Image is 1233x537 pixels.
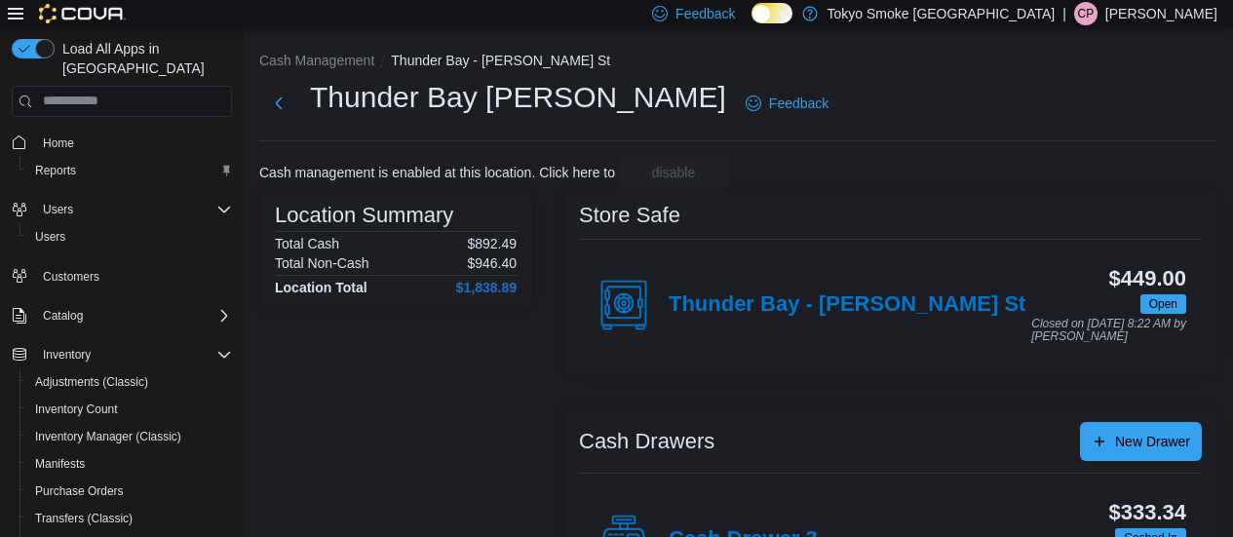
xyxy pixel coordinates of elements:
[467,255,517,271] p: $946.40
[275,236,339,251] h6: Total Cash
[35,163,76,178] span: Reports
[27,398,232,421] span: Inventory Count
[35,343,232,366] span: Inventory
[1074,2,1098,25] div: Cameron Palmer
[619,157,728,188] button: disable
[35,198,81,221] button: Users
[1078,2,1095,25] span: CP
[35,198,232,221] span: Users
[391,53,610,68] button: Thunder Bay - [PERSON_NAME] St
[738,84,836,123] a: Feedback
[27,225,73,249] a: Users
[27,425,189,448] a: Inventory Manager (Classic)
[35,511,133,526] span: Transfers (Classic)
[27,507,140,530] a: Transfers (Classic)
[43,135,74,151] span: Home
[19,423,240,450] button: Inventory Manager (Classic)
[4,196,240,223] button: Users
[35,304,232,327] span: Catalog
[35,456,85,472] span: Manifests
[1031,318,1186,344] p: Closed on [DATE] 8:22 AM by [PERSON_NAME]
[19,157,240,184] button: Reports
[19,478,240,505] button: Purchase Orders
[27,159,232,182] span: Reports
[4,129,240,157] button: Home
[579,204,680,227] h3: Store Safe
[1140,294,1186,314] span: Open
[4,341,240,368] button: Inventory
[27,425,232,448] span: Inventory Manager (Classic)
[259,165,615,180] p: Cash management is enabled at this location. Click here to
[35,131,232,155] span: Home
[27,507,232,530] span: Transfers (Classic)
[35,265,107,288] a: Customers
[27,452,232,476] span: Manifests
[675,4,735,23] span: Feedback
[43,202,73,217] span: Users
[35,343,98,366] button: Inventory
[35,483,124,499] span: Purchase Orders
[579,430,714,453] h3: Cash Drawers
[43,347,91,363] span: Inventory
[27,452,93,476] a: Manifests
[669,292,1025,318] h4: Thunder Bay - [PERSON_NAME] St
[39,4,126,23] img: Cova
[35,132,82,155] a: Home
[27,479,132,503] a: Purchase Orders
[1115,432,1190,451] span: New Drawer
[43,269,99,285] span: Customers
[35,264,232,288] span: Customers
[27,159,84,182] a: Reports
[259,51,1217,74] nav: An example of EuiBreadcrumbs
[275,204,453,227] h3: Location Summary
[27,479,232,503] span: Purchase Orders
[55,39,232,78] span: Load All Apps in [GEOGRAPHIC_DATA]
[19,368,240,396] button: Adjustments (Classic)
[35,429,181,444] span: Inventory Manager (Classic)
[27,398,126,421] a: Inventory Count
[275,280,367,295] h4: Location Total
[35,402,118,417] span: Inventory Count
[259,53,374,68] button: Cash Management
[4,302,240,329] button: Catalog
[1080,422,1202,461] button: New Drawer
[19,505,240,532] button: Transfers (Classic)
[19,396,240,423] button: Inventory Count
[652,163,695,182] span: disable
[1149,295,1177,313] span: Open
[4,262,240,290] button: Customers
[27,225,232,249] span: Users
[1109,267,1186,290] h3: $449.00
[467,236,517,251] p: $892.49
[1109,501,1186,524] h3: $333.34
[275,255,369,271] h6: Total Non-Cash
[27,370,156,394] a: Adjustments (Classic)
[769,94,828,113] span: Feedback
[751,3,792,23] input: Dark Mode
[456,280,517,295] h4: $1,838.89
[310,78,726,117] h1: Thunder Bay [PERSON_NAME]
[35,374,148,390] span: Adjustments (Classic)
[751,23,752,24] span: Dark Mode
[1105,2,1217,25] p: [PERSON_NAME]
[259,84,298,123] button: Next
[43,308,83,324] span: Catalog
[19,223,240,250] button: Users
[27,370,232,394] span: Adjustments (Classic)
[35,229,65,245] span: Users
[35,304,91,327] button: Catalog
[1062,2,1066,25] p: |
[828,2,1056,25] p: Tokyo Smoke [GEOGRAPHIC_DATA]
[19,450,240,478] button: Manifests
